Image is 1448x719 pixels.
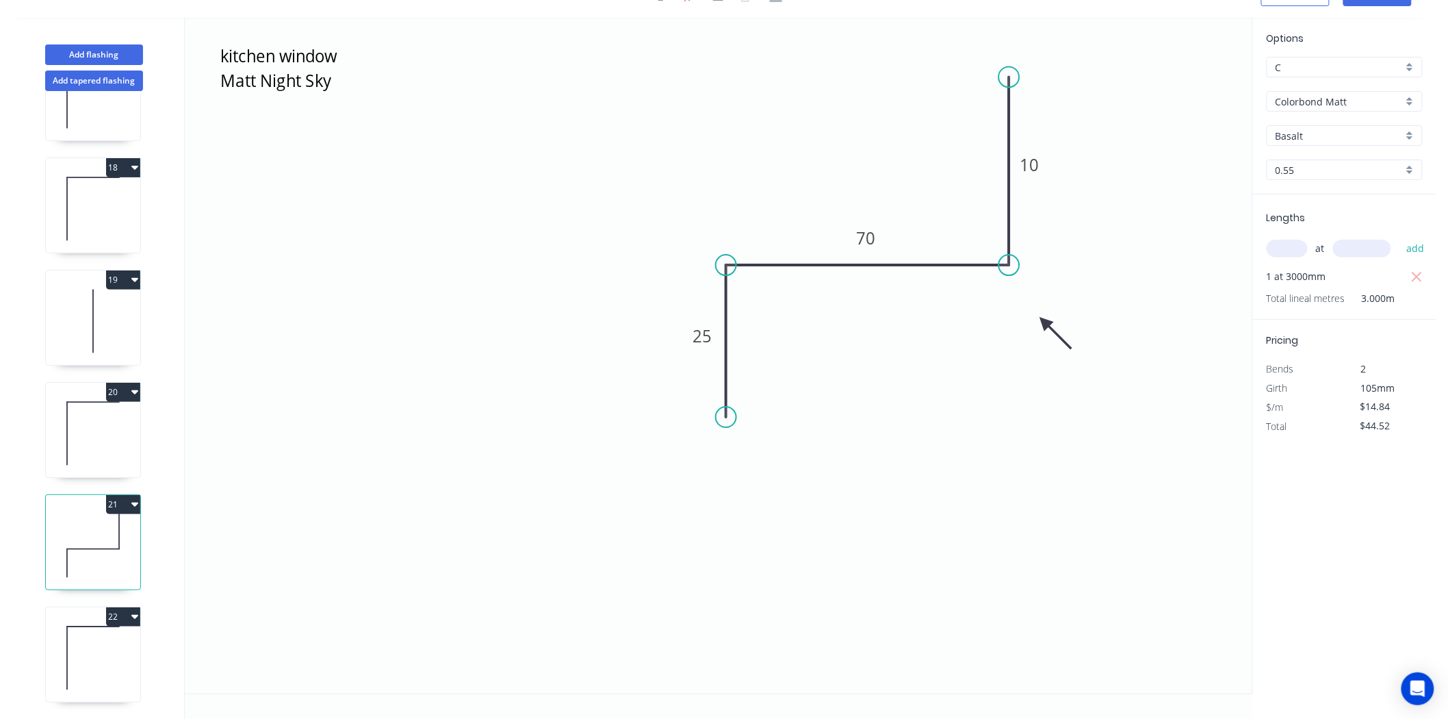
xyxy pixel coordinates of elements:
[106,607,140,627] button: 22
[1401,672,1434,705] div: Open Intercom Messenger
[45,71,143,91] button: Add tapered flashing
[1267,381,1288,394] span: Girth
[1267,401,1284,414] span: $/m
[1345,289,1395,308] span: 3.000m
[106,270,140,290] button: 19
[106,383,140,402] button: 20
[693,325,712,348] tspan: 25
[1361,381,1395,394] span: 105mm
[1399,237,1432,260] button: add
[1276,129,1403,143] input: Colour
[1316,239,1325,258] span: at
[1267,211,1306,225] span: Lengths
[1267,362,1294,375] span: Bends
[218,42,409,140] textarea: kitchen window Matt Night Sky
[1267,31,1304,45] span: Options
[1276,163,1403,177] input: Thickness
[1361,362,1367,375] span: 2
[1267,267,1326,286] span: 1 at 3000mm
[1276,60,1403,75] input: Price level
[106,158,140,177] button: 18
[45,45,143,65] button: Add flashing
[1267,333,1299,347] span: Pricing
[1267,420,1287,433] span: Total
[106,495,140,514] button: 21
[857,227,876,249] tspan: 70
[1276,94,1403,109] input: Material
[1267,289,1345,308] span: Total lineal metres
[1020,153,1039,176] tspan: 10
